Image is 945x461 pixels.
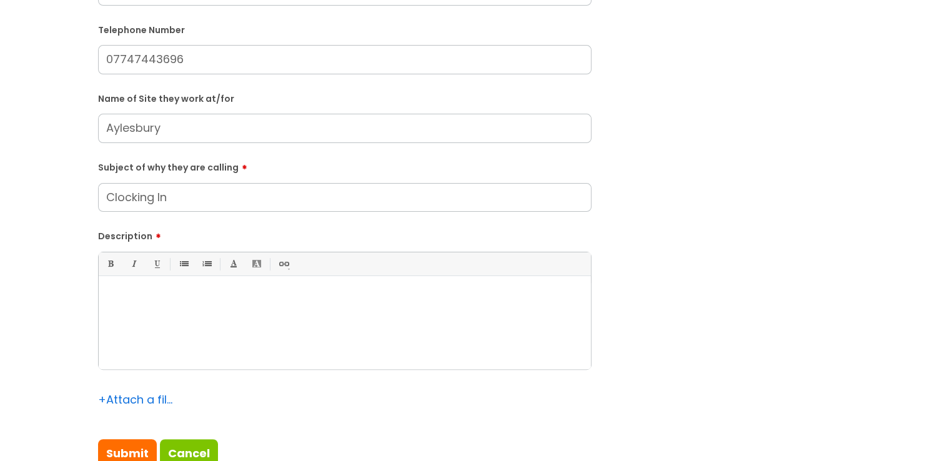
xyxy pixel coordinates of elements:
[275,256,291,272] a: Link
[98,22,591,36] label: Telephone Number
[98,91,591,104] label: Name of Site they work at/for
[98,390,173,410] div: Attach a file
[176,256,191,272] a: • Unordered List (Ctrl-Shift-7)
[126,256,141,272] a: Italic (Ctrl-I)
[98,227,591,242] label: Description
[225,256,241,272] a: Font Color
[98,158,591,173] label: Subject of why they are calling
[149,256,164,272] a: Underline(Ctrl-U)
[199,256,214,272] a: 1. Ordered List (Ctrl-Shift-8)
[249,256,264,272] a: Back Color
[98,392,106,407] span: +
[102,256,118,272] a: Bold (Ctrl-B)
